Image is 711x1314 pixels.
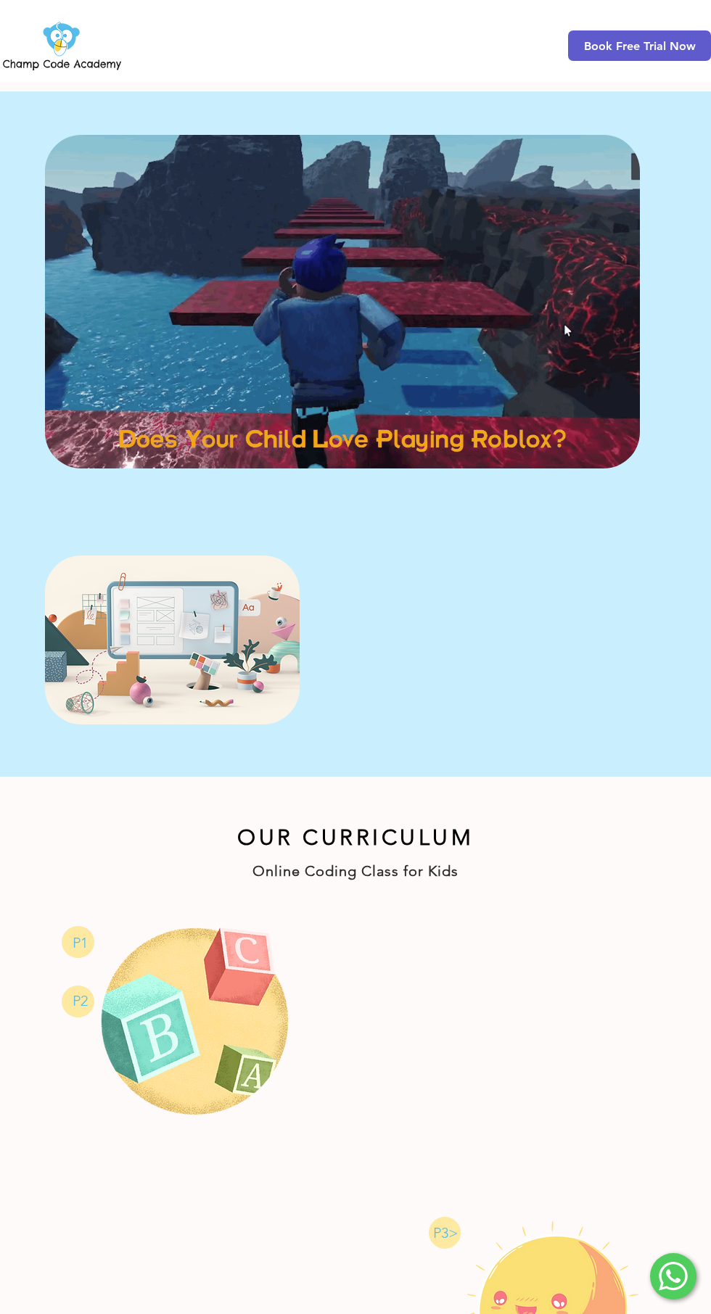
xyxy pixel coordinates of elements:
img: Champ Code Academy Free Online Coding Trial Illustration 1 [45,555,300,724]
img: Champ Code Academy Roblox Video [45,135,640,468]
span: P3> [433,1224,458,1241]
span: Book Free Trial Now [584,39,696,53]
svg: Online Coding Class for Primary 2 [62,985,94,1017]
svg: Online Coding Class for Primary 3 and Above [429,1217,461,1249]
span: Online Coding Class for Kids [252,862,459,880]
span: P2 [73,992,88,1009]
svg: Online Coding Class for Primary 1 [62,926,94,958]
span: P1 [73,934,88,951]
span: OUR CURRICULUM [237,825,474,851]
a: Book Free Trial Now [568,30,711,61]
img: Online Coding Class for Primary 1 and 2 [97,926,293,1120]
